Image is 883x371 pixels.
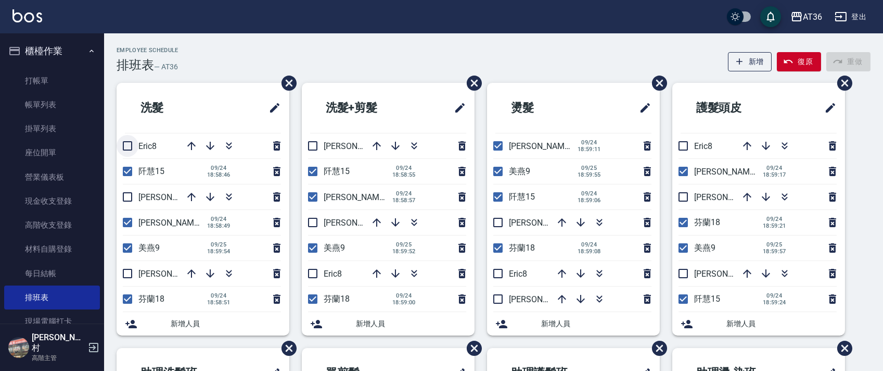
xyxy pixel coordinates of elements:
[578,165,601,171] span: 09/25
[4,141,100,165] a: 座位開單
[694,192,761,202] span: [PERSON_NAME]6
[578,146,601,153] span: 18:59:11
[207,216,231,222] span: 09/24
[207,165,231,171] span: 09/24
[262,95,281,120] span: 修改班表的標題
[694,141,712,151] span: Eric8
[447,95,466,120] span: 修改班表的標題
[728,52,772,71] button: 新增
[694,217,720,227] span: 芬蘭18
[324,243,345,253] span: 美燕9
[777,52,821,71] button: 復原
[117,58,154,72] h3: 排班表
[392,165,416,171] span: 09/24
[509,192,535,202] span: 阡慧15
[324,192,395,202] span: [PERSON_NAME]16
[356,318,466,329] span: 新增人員
[12,9,42,22] img: Logo
[763,241,786,248] span: 09/25
[509,269,527,279] span: Eric8
[392,248,416,255] span: 18:59:52
[324,166,350,176] span: 阡慧15
[644,68,669,98] span: 刪除班表
[117,47,178,54] h2: Employee Schedule
[818,95,837,120] span: 修改班表的標題
[138,243,160,253] span: 美燕9
[138,294,164,304] span: 芬蘭18
[763,165,786,171] span: 09/24
[171,318,281,329] span: 新增人員
[487,312,660,336] div: 新增人員
[138,218,210,228] span: [PERSON_NAME]16
[4,117,100,141] a: 掛單列表
[207,248,231,255] span: 18:59:54
[541,318,651,329] span: 新增人員
[4,165,100,189] a: 營業儀表板
[578,248,601,255] span: 18:59:08
[763,216,786,222] span: 09/24
[509,294,581,304] span: [PERSON_NAME]11
[763,299,786,306] span: 18:59:24
[694,243,715,253] span: 美燕9
[829,333,854,364] span: 刪除班表
[694,167,766,177] span: [PERSON_NAME]16
[763,171,786,178] span: 18:59:17
[4,93,100,117] a: 帳單列表
[138,166,164,176] span: 阡慧15
[117,312,289,336] div: 新增人員
[392,171,416,178] span: 18:58:55
[4,38,100,65] button: 櫃檯作業
[763,222,786,229] span: 18:59:21
[763,292,786,299] span: 09/24
[392,292,416,299] span: 09/24
[509,166,530,176] span: 美燕9
[274,68,298,98] span: 刪除班表
[324,269,342,279] span: Eric8
[32,353,85,363] p: 高階主管
[324,294,350,304] span: 芬蘭18
[4,237,100,261] a: 材料自購登錄
[392,190,416,197] span: 09/24
[138,192,206,202] span: [PERSON_NAME]6
[509,218,576,228] span: [PERSON_NAME]6
[4,262,100,286] a: 每日結帳
[578,197,601,204] span: 18:59:06
[578,139,601,146] span: 09/24
[8,337,29,358] img: Person
[392,197,416,204] span: 18:58:57
[760,6,781,27] button: save
[578,190,601,197] span: 09/24
[803,10,822,23] div: AT36
[726,318,837,329] span: 新增人員
[4,213,100,237] a: 高階收支登錄
[207,299,231,306] span: 18:58:51
[763,248,786,255] span: 18:59:57
[274,333,298,364] span: 刪除班表
[694,269,766,279] span: [PERSON_NAME]11
[392,299,416,306] span: 18:59:00
[310,89,420,127] h2: 洗髮+剪髮
[786,6,826,28] button: AT36
[829,68,854,98] span: 刪除班表
[392,241,416,248] span: 09/25
[32,332,85,353] h5: [PERSON_NAME]村
[509,243,535,253] span: 芬蘭18
[4,286,100,310] a: 排班表
[138,141,157,151] span: Eric8
[495,89,591,127] h2: 燙髮
[830,7,871,27] button: 登出
[4,69,100,93] a: 打帳單
[578,171,601,178] span: 18:59:55
[125,89,221,127] h2: 洗髮
[509,141,581,151] span: [PERSON_NAME]16
[207,222,231,229] span: 18:58:49
[207,241,231,248] span: 09/25
[459,68,483,98] span: 刪除班表
[578,241,601,248] span: 09/24
[324,141,391,151] span: [PERSON_NAME]6
[302,312,475,336] div: 新增人員
[672,312,845,336] div: 新增人員
[459,333,483,364] span: 刪除班表
[681,89,788,127] h2: 護髮頭皮
[4,310,100,333] a: 現場電腦打卡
